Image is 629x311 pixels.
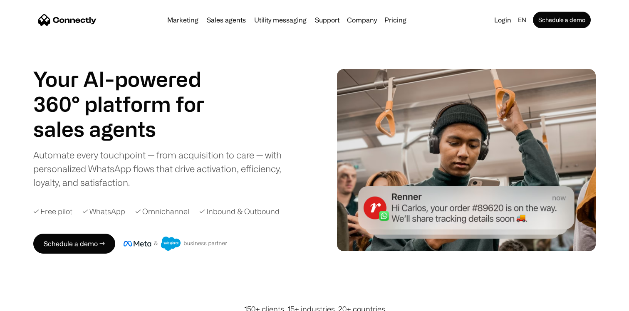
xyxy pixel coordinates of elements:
div: Company [347,14,377,26]
a: Utility messaging [251,17,310,23]
div: ✓ WhatsApp [82,206,125,217]
a: Marketing [164,17,202,23]
div: Automate every touchpoint — from acquisition to care — with personalized WhatsApp flows that driv... [33,148,295,189]
aside: Language selected: English [8,296,50,308]
div: ✓ Inbound & Outbound [199,206,280,217]
div: ✓ Omnichannel [135,206,189,217]
a: Support [312,17,343,23]
div: 1 of 4 [33,116,225,141]
h1: sales agents [33,116,225,141]
a: Login [491,14,515,26]
div: en [518,14,526,26]
ul: Language list [17,296,50,308]
div: ✓ Free pilot [33,206,72,217]
h1: Your AI-powered 360° platform for [33,67,225,116]
a: Schedule a demo [533,12,591,28]
div: Company [344,14,379,26]
a: Schedule a demo → [33,234,115,254]
a: Sales agents [203,17,249,23]
a: home [38,14,97,26]
div: en [515,14,531,26]
div: carousel [33,116,225,141]
img: Meta and Salesforce business partner badge. [124,237,228,251]
a: Pricing [381,17,410,23]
